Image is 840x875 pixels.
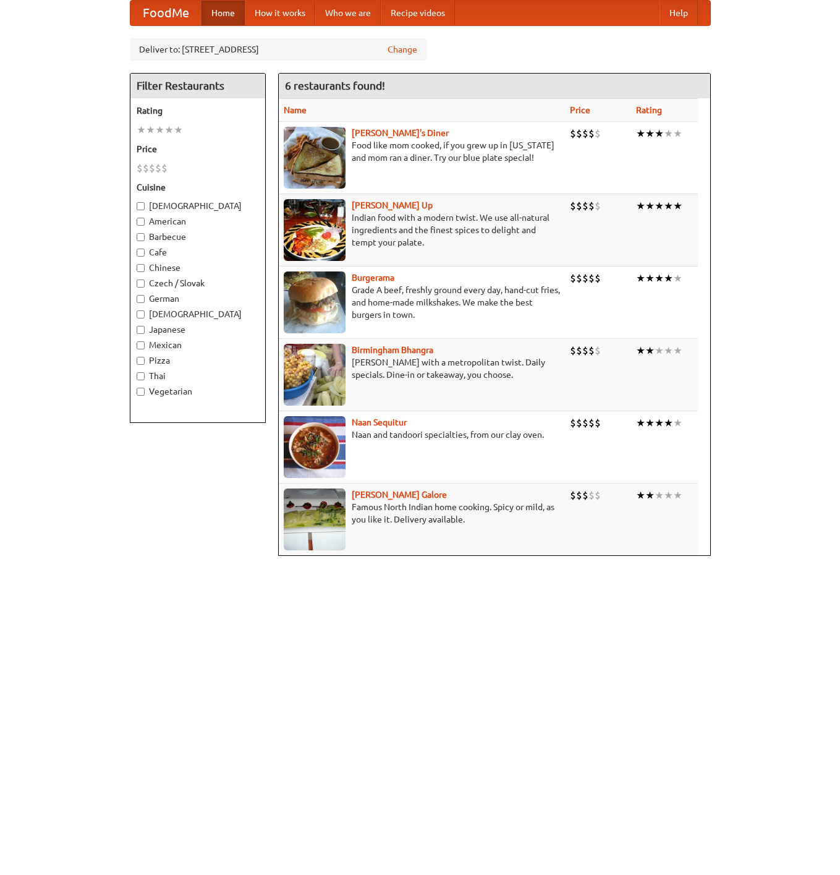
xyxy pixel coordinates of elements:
[137,246,259,258] label: Cafe
[137,354,259,367] label: Pizza
[673,127,682,140] li: ★
[174,123,183,137] li: ★
[137,262,259,274] label: Chinese
[137,310,145,318] input: [DEMOGRAPHIC_DATA]
[137,231,259,243] label: Barbecue
[130,38,426,61] div: Deliver to: [STREET_ADDRESS]
[588,271,595,285] li: $
[352,345,433,355] a: Birmingham Bhangra
[137,326,145,334] input: Japanese
[576,199,582,213] li: $
[576,127,582,140] li: $
[137,202,145,210] input: [DEMOGRAPHIC_DATA]
[285,80,385,92] ng-pluralize: 6 restaurants found!
[636,199,645,213] li: ★
[660,1,698,25] a: Help
[381,1,455,25] a: Recipe videos
[582,199,588,213] li: $
[570,416,576,430] li: $
[664,344,673,357] li: ★
[636,416,645,430] li: ★
[137,249,145,257] input: Cafe
[284,489,346,550] img: currygalore.jpg
[645,489,655,502] li: ★
[137,123,146,137] li: ★
[645,199,655,213] li: ★
[137,218,145,226] input: American
[570,344,576,357] li: $
[352,490,447,500] a: [PERSON_NAME] Galore
[655,416,664,430] li: ★
[655,489,664,502] li: ★
[388,43,417,56] a: Change
[202,1,245,25] a: Home
[284,429,560,441] p: Naan and tandoori specialties, from our clay oven.
[137,372,145,380] input: Thai
[284,139,560,164] p: Food like mom cooked, if you grew up in [US_STATE] and mom ran a diner. Try our blue plate special!
[636,271,645,285] li: ★
[284,344,346,406] img: bhangra.jpg
[645,344,655,357] li: ★
[595,271,601,285] li: $
[645,127,655,140] li: ★
[137,105,259,117] h5: Rating
[245,1,315,25] a: How it works
[137,280,145,288] input: Czech / Slovak
[588,127,595,140] li: $
[582,489,588,502] li: $
[673,271,682,285] li: ★
[655,344,664,357] li: ★
[664,199,673,213] li: ★
[164,123,174,137] li: ★
[570,199,576,213] li: $
[570,127,576,140] li: $
[576,489,582,502] li: $
[155,123,164,137] li: ★
[137,200,259,212] label: [DEMOGRAPHIC_DATA]
[137,295,145,303] input: German
[582,271,588,285] li: $
[161,161,168,175] li: $
[595,127,601,140] li: $
[315,1,381,25] a: Who we are
[284,199,346,261] img: curryup.jpg
[137,341,145,349] input: Mexican
[576,271,582,285] li: $
[655,199,664,213] li: ★
[352,273,394,283] a: Burgerama
[137,308,259,320] label: [DEMOGRAPHIC_DATA]
[137,339,259,351] label: Mexican
[570,105,590,115] a: Price
[570,271,576,285] li: $
[284,127,346,189] img: sallys.jpg
[645,416,655,430] li: ★
[664,271,673,285] li: ★
[137,233,145,241] input: Barbecue
[352,128,449,138] a: [PERSON_NAME]'s Diner
[664,489,673,502] li: ★
[588,489,595,502] li: $
[137,388,145,396] input: Vegetarian
[582,344,588,357] li: $
[576,344,582,357] li: $
[137,385,259,398] label: Vegetarian
[595,416,601,430] li: $
[636,344,645,357] li: ★
[636,127,645,140] li: ★
[143,161,149,175] li: $
[655,271,664,285] li: ★
[137,264,145,272] input: Chinese
[595,489,601,502] li: $
[155,161,161,175] li: $
[570,489,576,502] li: $
[352,200,433,210] a: [PERSON_NAME] Up
[582,416,588,430] li: $
[149,161,155,175] li: $
[673,489,682,502] li: ★
[130,74,265,98] h4: Filter Restaurants
[137,143,259,155] h5: Price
